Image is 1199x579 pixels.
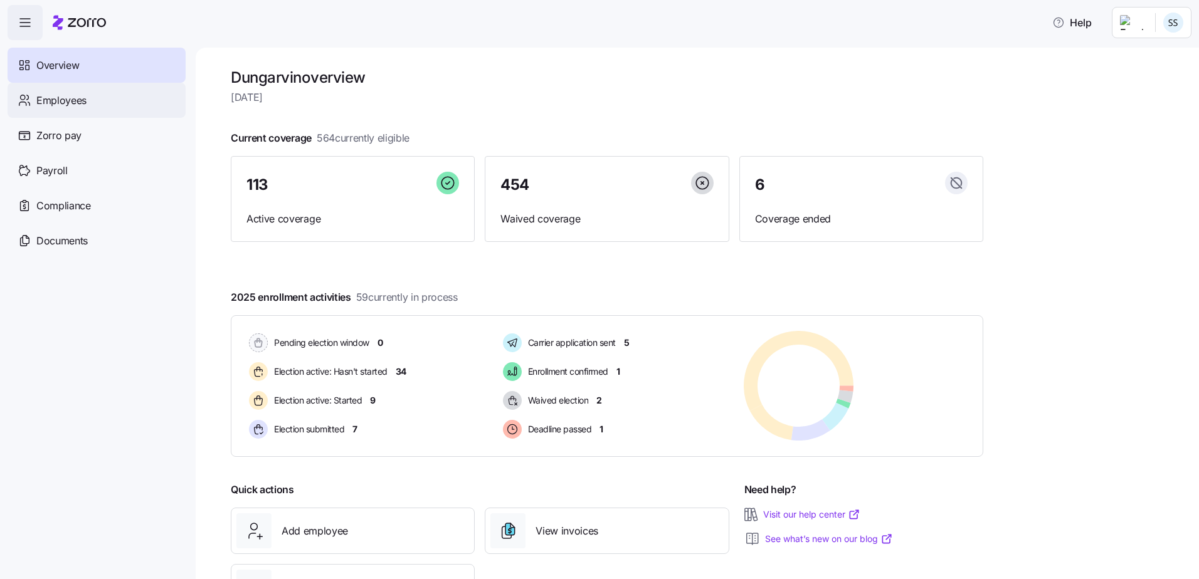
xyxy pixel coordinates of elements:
[1163,13,1183,33] img: b3a65cbeab486ed89755b86cd886e362
[36,93,87,108] span: Employees
[8,153,186,188] a: Payroll
[36,128,82,143] span: Zorro pay
[1042,10,1102,35] button: Help
[500,211,713,227] span: Waived coverage
[246,211,459,227] span: Active coverage
[765,533,893,545] a: See what’s new on our blog
[36,163,68,179] span: Payroll
[36,233,88,249] span: Documents
[624,336,630,349] span: 5
[755,177,765,192] span: 6
[370,394,376,407] span: 9
[231,289,458,305] span: 2025 enrollment activities
[317,130,409,146] span: 564 currently eligible
[8,48,186,83] a: Overview
[524,423,592,436] span: Deadline passed
[524,336,616,349] span: Carrier application sent
[8,83,186,118] a: Employees
[246,177,268,192] span: 113
[8,118,186,153] a: Zorro pay
[270,336,369,349] span: Pending election window
[231,90,983,105] span: [DATE]
[536,523,598,539] span: View invoices
[270,394,362,407] span: Election active: Started
[36,58,79,73] span: Overview
[231,130,409,146] span: Current coverage
[616,365,620,378] span: 1
[8,188,186,223] a: Compliance
[356,289,458,305] span: 59 currently in process
[1120,15,1145,30] img: Employer logo
[596,394,602,407] span: 2
[270,365,388,378] span: Election active: Hasn't started
[524,394,589,407] span: Waived election
[500,177,529,192] span: 454
[378,336,383,349] span: 0
[599,423,603,436] span: 1
[270,423,344,436] span: Election submitted
[763,508,860,521] a: Visit our help center
[231,482,294,498] span: Quick actions
[396,365,406,378] span: 34
[755,211,968,227] span: Coverage ended
[282,523,348,539] span: Add employee
[36,198,91,214] span: Compliance
[524,365,608,378] span: Enrollment confirmed
[352,423,357,436] span: 7
[1052,15,1092,30] span: Help
[231,68,983,87] h1: Dungarvin overview
[8,223,186,258] a: Documents
[744,482,796,498] span: Need help?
